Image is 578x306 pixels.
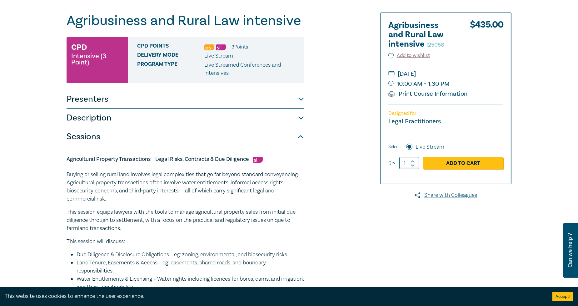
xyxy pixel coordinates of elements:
[388,160,395,166] label: Qty
[77,275,304,291] li: Water Entitlements & Licensing – Water rights including licences for bores, dams, and irrigation,...
[388,143,401,150] span: Select:
[67,208,304,232] p: This session equips lawyers with the tools to manage agricultural property sales from initial due...
[67,171,304,203] p: Buying or selling rural land involves legal complexities that go far beyond standard conveyancing...
[137,43,204,51] span: CPD Points
[67,156,304,163] h5: Agricultural Property Transactions - Legal Risks, Contracts & Due Diligence
[204,52,233,59] span: Live Stream
[67,109,304,127] button: Description
[380,191,511,199] a: Share with Colleagues
[253,157,263,163] img: Substantive Law
[137,52,204,60] span: Delivery Mode
[77,259,304,275] li: Land Tenure, Easements & Access – eg: easements, shared roads, and boundary responsibilities.
[204,44,214,50] img: Professional Skills
[388,117,441,125] small: Legal Practitioners
[232,43,248,51] li: 3 Point s
[426,41,444,48] small: I25058
[388,90,467,98] a: Print Course Information
[67,237,304,246] p: This session will discuss:
[67,127,304,146] button: Sessions
[216,44,226,50] img: Substantive Law
[388,110,503,116] p: Designed for
[416,143,444,151] label: Live Stream
[388,52,430,59] button: Add to wishlist
[388,79,503,89] small: 10:00 AM - 1:30 PM
[67,90,304,109] button: Presenters
[204,61,299,77] p: Live Streamed Conferences and Intensives
[470,21,503,52] div: $ 435.00
[71,42,87,53] h3: CPD
[567,227,573,274] span: Can we help ?
[137,61,204,77] span: Program type
[5,292,543,300] div: This website uses cookies to enhance the user experience.
[399,157,419,169] input: 1
[423,157,503,169] a: Add to Cart
[552,292,573,301] button: Accept cookies
[388,69,503,79] small: [DATE]
[71,53,123,65] small: Intensive (3 Point)
[77,251,304,259] li: Due Diligence & Disclosure Obligations – eg: zoning, environmental, and biosecurity risks.
[388,21,457,49] h2: Agribusiness and Rural Law intensive
[67,13,304,29] h1: Agribusiness and Rural Law intensive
